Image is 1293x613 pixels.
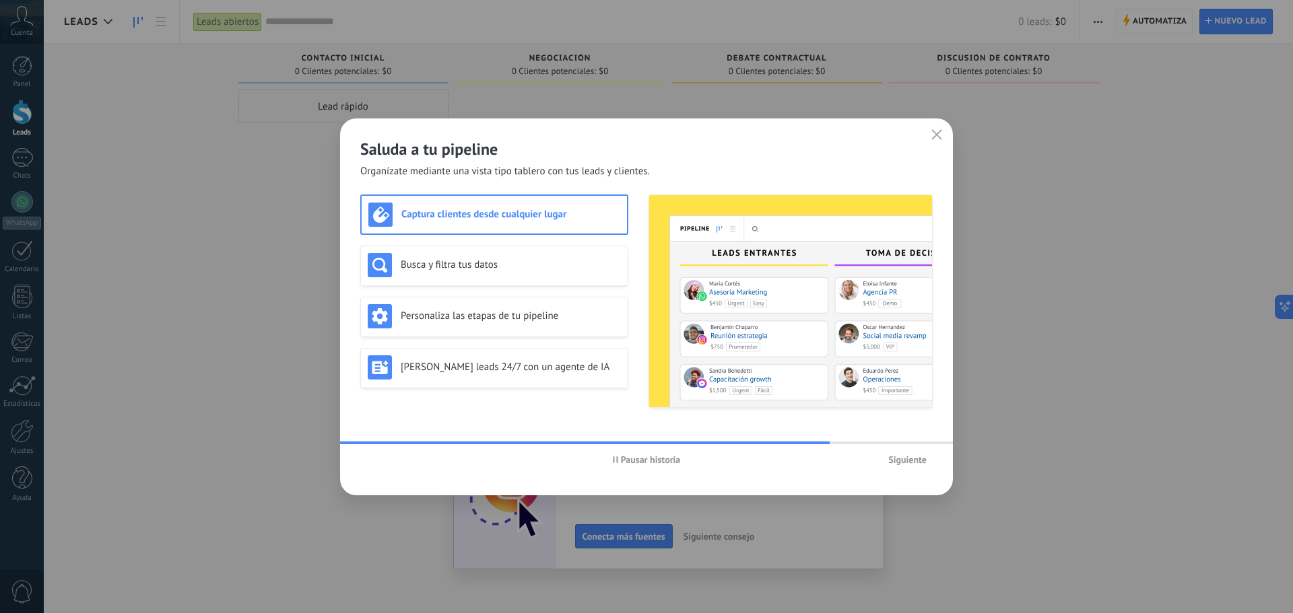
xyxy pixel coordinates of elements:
[621,455,681,464] span: Pausar historia
[401,361,621,373] h3: [PERSON_NAME] leads 24/7 con un agente de IA
[882,449,933,470] button: Siguiente
[401,258,621,271] h3: Busca y filtra tus datos
[607,449,687,470] button: Pausar historia
[360,165,650,178] span: Organízate mediante una vista tipo tablero con tus leads y clientes.
[888,455,927,464] span: Siguiente
[401,310,621,322] h3: Personaliza las etapas de tu pipeline
[401,208,620,221] h3: Captura clientes desde cualquier lugar
[360,139,933,159] h2: Saluda a tu pipeline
